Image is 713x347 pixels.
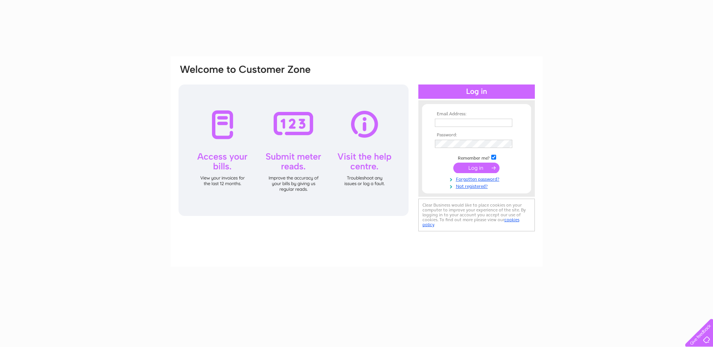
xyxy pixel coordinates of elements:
[433,112,520,117] th: Email Address:
[435,175,520,182] a: Forgotten password?
[422,217,519,227] a: cookies policy
[433,133,520,138] th: Password:
[418,199,535,231] div: Clear Business would like to place cookies on your computer to improve your experience of the sit...
[453,163,500,173] input: Submit
[433,154,520,161] td: Remember me?
[435,182,520,189] a: Not registered?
